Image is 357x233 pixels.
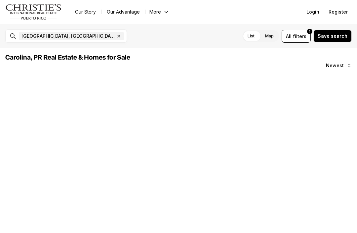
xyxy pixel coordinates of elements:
button: Newest [322,59,356,72]
span: Register [329,9,348,15]
button: Allfilters1 [282,30,311,43]
span: filters [293,33,306,40]
button: Save search [313,30,352,42]
img: logo [5,4,62,20]
button: More [145,7,173,17]
span: Newest [326,63,344,68]
span: Login [306,9,319,15]
button: Login [302,5,323,19]
span: Carolina, PR Real Estate & Homes for Sale [5,54,130,61]
span: 1 [309,29,310,34]
span: [GEOGRAPHIC_DATA], [GEOGRAPHIC_DATA], [GEOGRAPHIC_DATA] [21,33,115,39]
a: Our Story [70,7,101,17]
label: Map [260,30,279,42]
a: Our Advantage [101,7,145,17]
label: List [242,30,260,42]
button: Register [325,5,352,19]
span: Save search [318,33,347,39]
span: All [286,33,292,40]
